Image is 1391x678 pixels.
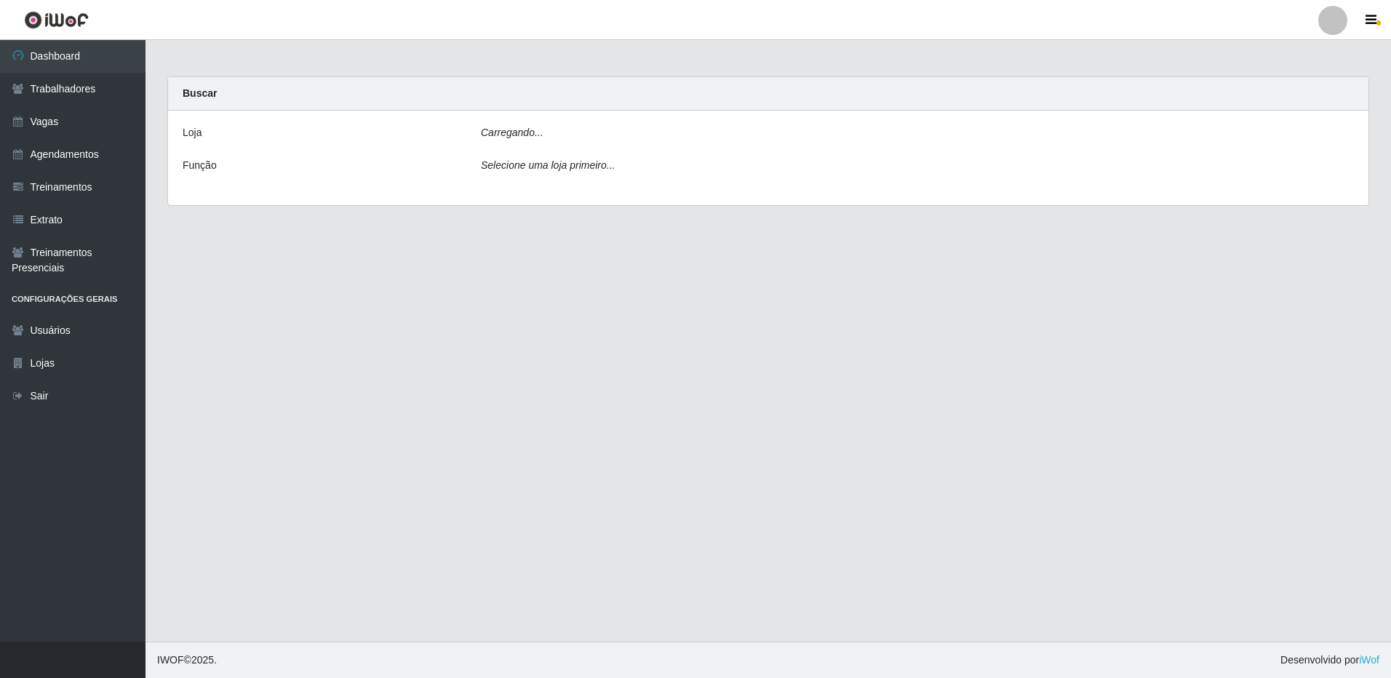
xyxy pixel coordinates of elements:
[1280,653,1379,668] span: Desenvolvido por
[183,158,217,173] label: Função
[481,127,543,138] i: Carregando...
[481,159,615,171] i: Selecione uma loja primeiro...
[157,654,184,666] span: IWOF
[183,125,202,140] label: Loja
[157,653,217,668] span: © 2025 .
[183,87,217,99] strong: Buscar
[1359,654,1379,666] a: iWof
[24,11,89,29] img: CoreUI Logo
